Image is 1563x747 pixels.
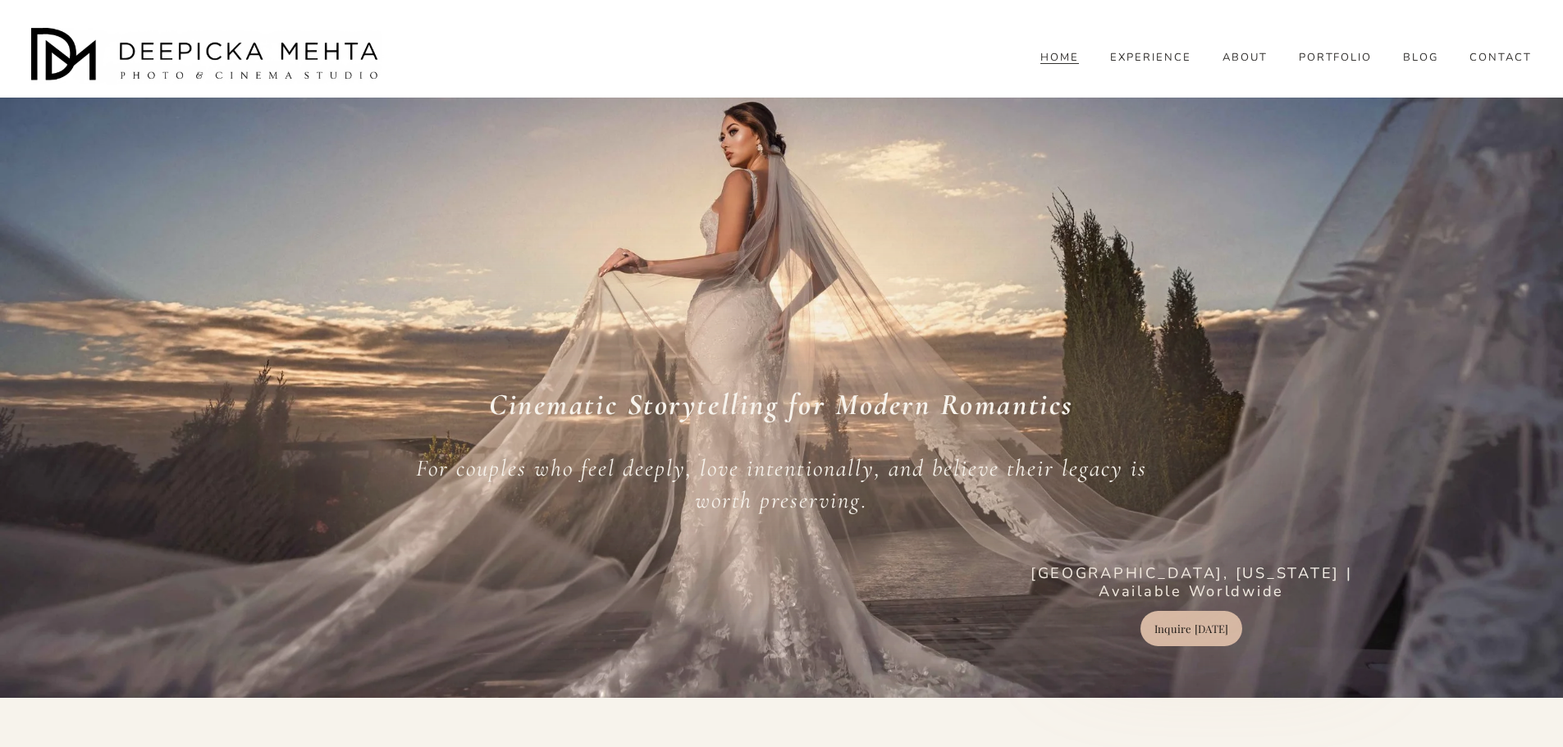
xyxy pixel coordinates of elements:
a: ABOUT [1223,50,1268,65]
em: Cinematic Storytelling for Modern Romantics [489,386,1074,422]
a: PORTFOLIO [1299,50,1373,65]
span: BLOG [1403,52,1438,65]
a: CONTACT [1469,50,1532,65]
a: HOME [1040,50,1079,65]
a: folder dropdown [1403,50,1438,65]
p: [GEOGRAPHIC_DATA], [US_STATE] | Available Worldwide [1027,565,1355,601]
a: EXPERIENCE [1110,50,1191,65]
img: Austin Wedding Photographer - Deepicka Mehta Photography &amp; Cinematography [31,28,384,85]
em: For couples who feel deeply, love intentionally, and believe their legacy is worth preserving. [416,454,1154,513]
